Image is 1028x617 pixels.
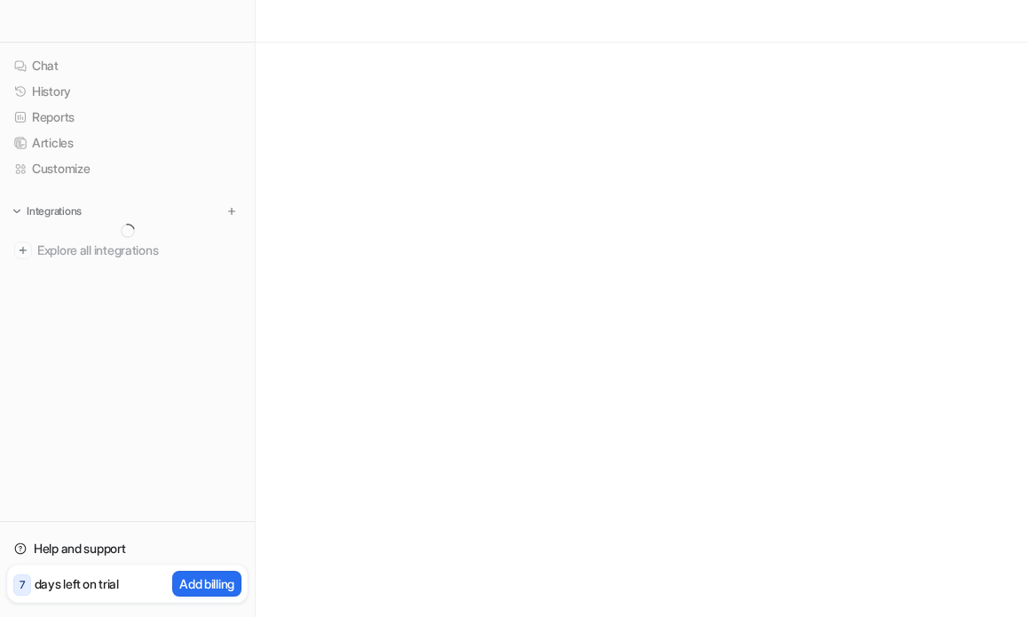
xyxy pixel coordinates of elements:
button: Integrations [7,202,87,220]
p: Add billing [179,574,234,593]
a: Chat [7,53,248,78]
a: History [7,79,248,104]
p: Integrations [27,204,82,218]
a: Explore all integrations [7,238,248,263]
p: days left on trial [35,574,119,593]
p: 7 [20,577,25,593]
button: Add billing [172,571,241,597]
a: Articles [7,131,248,155]
a: Customize [7,156,248,181]
span: Explore all integrations [37,236,241,265]
img: explore all integrations [14,241,32,259]
img: menu_add.svg [225,205,238,218]
a: Help and support [7,536,248,561]
a: Reports [7,105,248,130]
img: expand menu [11,205,23,218]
